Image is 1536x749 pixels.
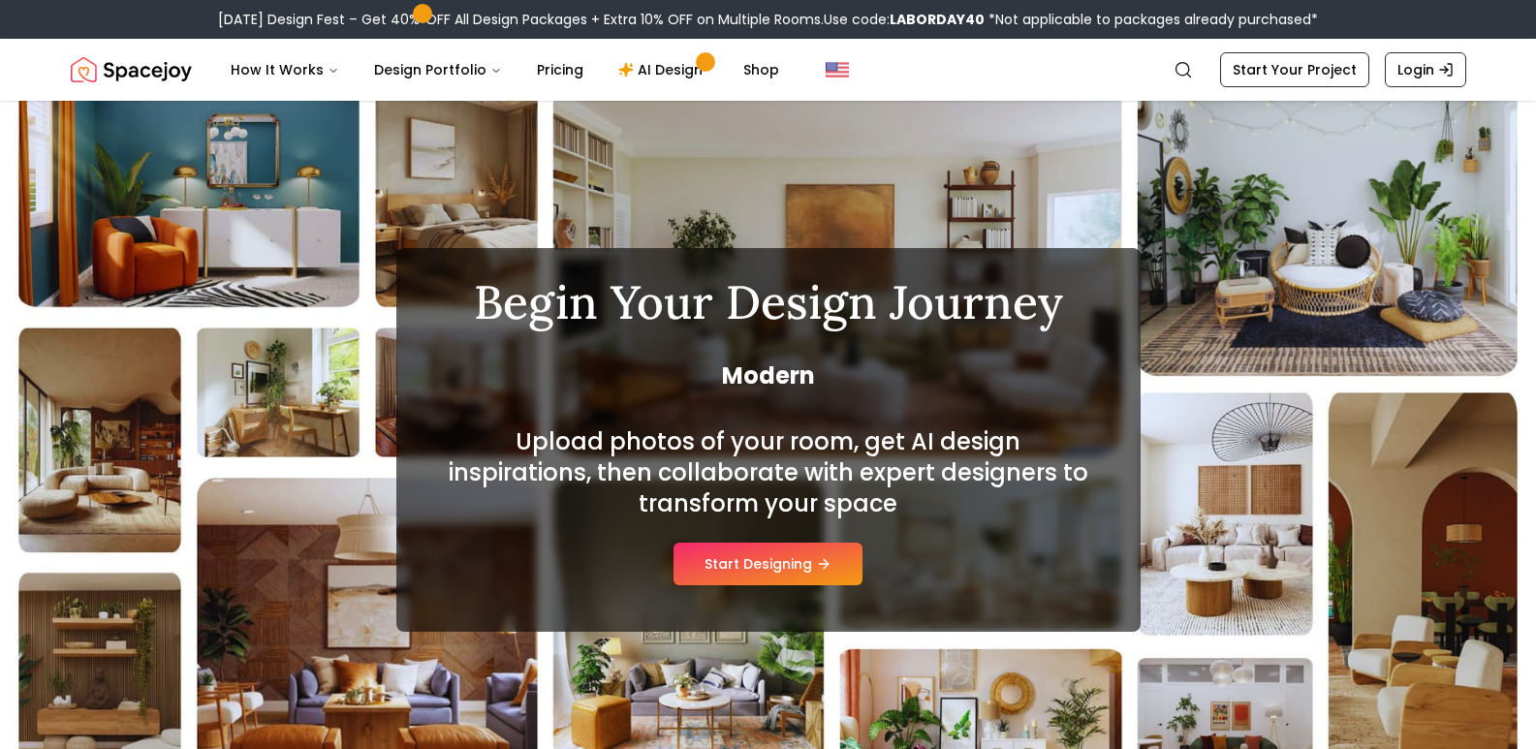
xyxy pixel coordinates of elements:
[674,543,862,585] button: Start Designing
[890,10,985,29] b: LABORDAY40
[521,50,599,89] a: Pricing
[728,50,795,89] a: Shop
[985,10,1318,29] span: *Not applicable to packages already purchased*
[71,50,192,89] img: Spacejoy Logo
[443,279,1094,326] h1: Begin Your Design Journey
[1385,52,1466,87] a: Login
[215,50,795,89] nav: Main
[71,50,192,89] a: Spacejoy
[443,360,1094,391] span: Modern
[443,426,1094,519] h2: Upload photos of your room, get AI design inspirations, then collaborate with expert designers to...
[218,10,1318,29] div: [DATE] Design Fest – Get 40% OFF All Design Packages + Extra 10% OFF on Multiple Rooms.
[824,10,985,29] span: Use code:
[359,50,517,89] button: Design Portfolio
[215,50,355,89] button: How It Works
[71,39,1466,101] nav: Global
[603,50,724,89] a: AI Design
[1220,52,1369,87] a: Start Your Project
[826,58,849,81] img: United States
